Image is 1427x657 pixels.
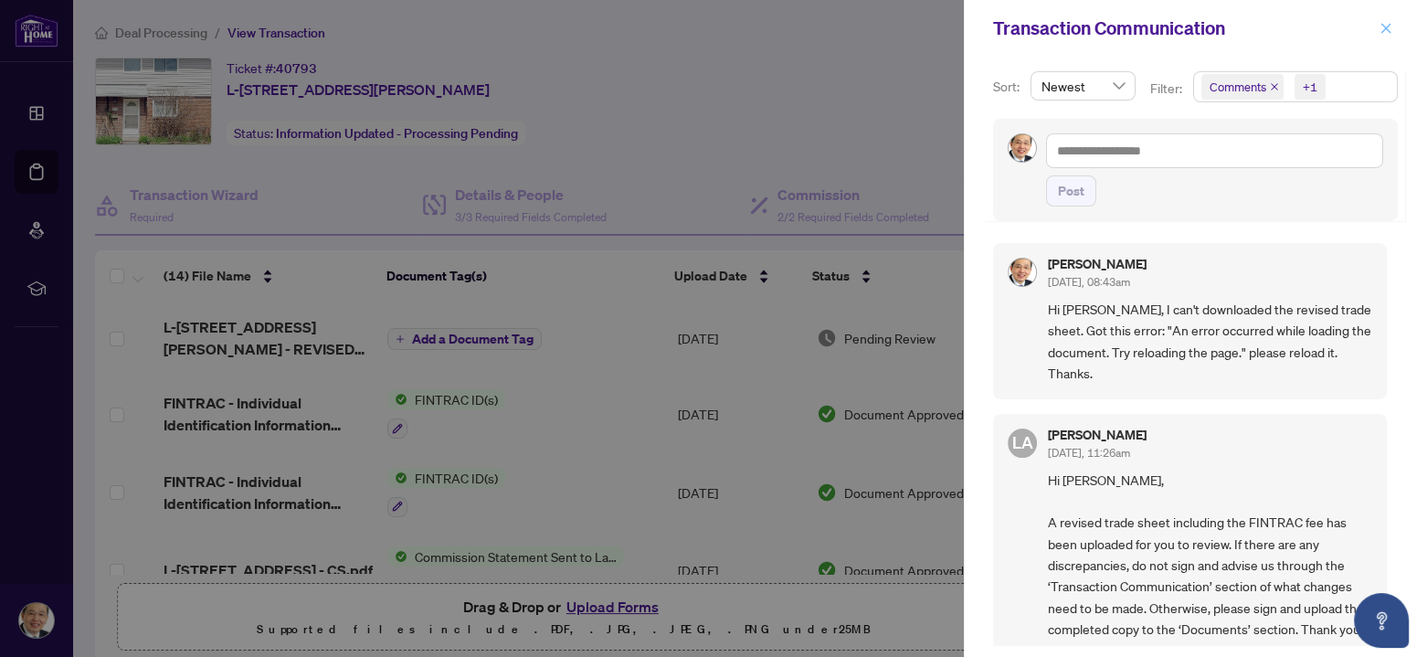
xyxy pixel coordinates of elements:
span: Comments [1201,74,1284,100]
span: [DATE], 11:26am [1048,446,1130,460]
span: Newest [1041,72,1125,100]
span: LA [1012,429,1033,455]
span: close [1270,82,1279,91]
div: +1 [1303,78,1317,96]
h5: [PERSON_NAME] [1048,429,1147,441]
p: Sort: [993,77,1023,97]
h5: [PERSON_NAME] [1048,258,1147,270]
div: Transaction Communication [993,15,1374,42]
span: Hi [PERSON_NAME], I can't downloaded the revised trade sheet. Got this error: "An error occurred ... [1048,299,1372,385]
img: Profile Icon [1009,134,1036,162]
span: [DATE], 08:43am [1048,275,1130,289]
span: Hi [PERSON_NAME], A revised trade sheet including the FINTRAC fee has been uploaded for you to re... [1048,470,1372,641]
button: Post [1046,175,1096,207]
img: Profile Icon [1009,259,1036,286]
span: close [1379,22,1392,35]
span: Comments [1210,78,1266,96]
p: Filter: [1150,79,1185,99]
button: Open asap [1354,593,1409,648]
